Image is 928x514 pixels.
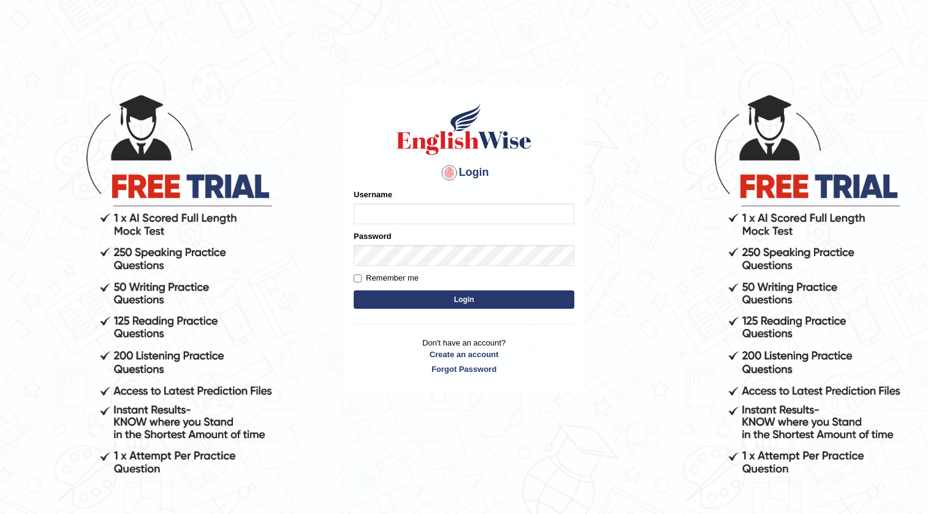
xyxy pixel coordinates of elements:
a: Create an account [354,349,574,360]
label: Username [354,189,392,200]
input: Remember me [354,274,362,282]
h4: Login [354,163,574,183]
label: Password [354,230,391,242]
button: Login [354,290,574,309]
a: Forgot Password [354,363,574,375]
img: Logo of English Wise sign in for intelligent practice with AI [394,102,534,157]
p: Don't have an account? [354,337,574,375]
label: Remember me [354,272,419,284]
